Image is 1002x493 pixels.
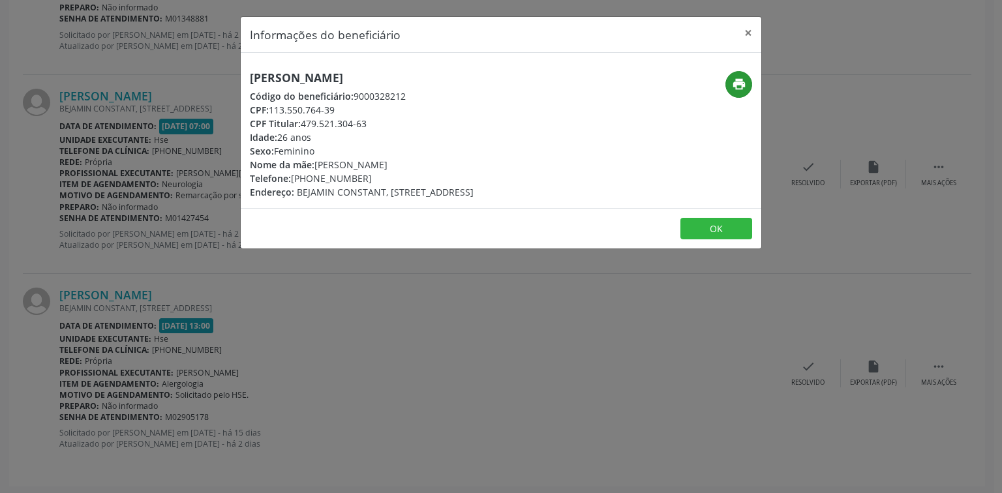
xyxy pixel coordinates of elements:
h5: [PERSON_NAME] [250,71,474,85]
button: Close [735,17,761,49]
i: print [732,77,746,91]
div: [PHONE_NUMBER] [250,172,474,185]
span: Nome da mãe: [250,158,314,171]
h5: Informações do beneficiário [250,26,401,43]
button: OK [680,218,752,240]
button: print [725,71,752,98]
div: Feminino [250,144,474,158]
span: Telefone: [250,172,291,185]
span: CPF Titular: [250,117,301,130]
div: 479.521.304-63 [250,117,474,130]
span: Código do beneficiário: [250,90,354,102]
span: Sexo: [250,145,274,157]
div: [PERSON_NAME] [250,158,474,172]
span: Endereço: [250,186,294,198]
div: 26 anos [250,130,474,144]
span: Idade: [250,131,277,143]
div: 9000328212 [250,89,474,103]
span: CPF: [250,104,269,116]
div: 113.550.764-39 [250,103,474,117]
span: BEJAMIN CONSTANT, [STREET_ADDRESS] [297,186,474,198]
